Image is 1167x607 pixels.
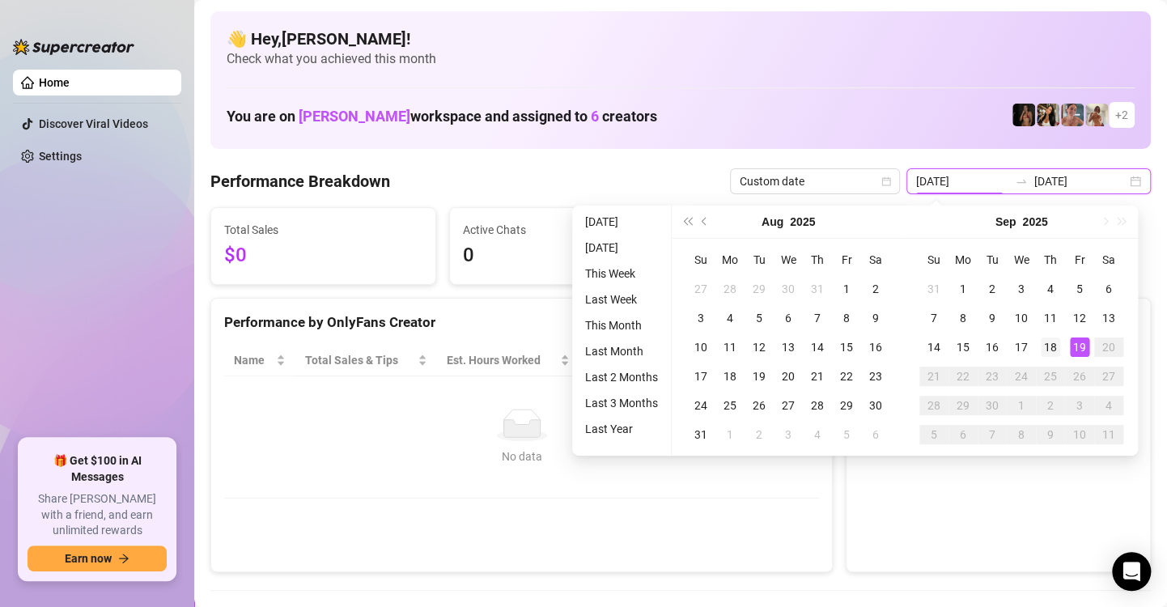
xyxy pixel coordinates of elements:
[1099,367,1118,386] div: 27
[579,212,664,231] li: [DATE]
[861,245,890,274] th: Sa
[978,420,1007,449] td: 2025-10-07
[715,245,745,274] th: Mo
[749,279,769,299] div: 29
[982,337,1002,357] div: 16
[691,279,711,299] div: 27
[762,206,783,238] button: Choose a month
[1012,396,1031,415] div: 1
[1115,106,1128,124] span: + 2
[978,391,1007,420] td: 2025-09-30
[1036,391,1065,420] td: 2025-10-02
[779,337,798,357] div: 13
[866,337,885,357] div: 16
[749,337,769,357] div: 12
[1065,420,1094,449] td: 2025-10-10
[866,425,885,444] div: 6
[1007,303,1036,333] td: 2025-09-10
[1112,552,1151,591] div: Open Intercom Messenger
[808,425,827,444] div: 4
[715,362,745,391] td: 2025-08-18
[774,274,803,303] td: 2025-07-30
[579,393,664,413] li: Last 3 Months
[1034,172,1127,190] input: End date
[240,448,803,465] div: No data
[579,367,664,387] li: Last 2 Months
[982,279,1002,299] div: 2
[790,206,815,238] button: Choose a year
[1036,303,1065,333] td: 2025-09-11
[1094,274,1123,303] td: 2025-09-06
[774,333,803,362] td: 2025-08-13
[924,308,944,328] div: 7
[803,303,832,333] td: 2025-08-07
[832,333,861,362] td: 2025-08-15
[808,396,827,415] div: 28
[696,206,714,238] button: Previous month (PageUp)
[837,425,856,444] div: 5
[1094,245,1123,274] th: Sa
[1012,425,1031,444] div: 8
[1022,206,1047,238] button: Choose a year
[224,312,819,333] div: Performance by OnlyFans Creator
[720,367,740,386] div: 18
[948,274,978,303] td: 2025-09-01
[691,337,711,357] div: 10
[1070,425,1089,444] div: 10
[305,351,414,369] span: Total Sales & Tips
[832,391,861,420] td: 2025-08-29
[1099,396,1118,415] div: 4
[948,391,978,420] td: 2025-09-29
[579,419,664,439] li: Last Year
[866,279,885,299] div: 2
[866,308,885,328] div: 9
[982,425,1002,444] div: 7
[978,303,1007,333] td: 2025-09-09
[919,303,948,333] td: 2025-09-07
[224,240,422,271] span: $0
[1041,396,1060,415] div: 2
[779,308,798,328] div: 6
[1012,308,1031,328] div: 10
[808,279,827,299] div: 31
[1041,367,1060,386] div: 25
[1007,362,1036,391] td: 2025-09-24
[1041,308,1060,328] div: 11
[919,420,948,449] td: 2025-10-05
[881,176,891,186] span: calendar
[1099,308,1118,328] div: 13
[861,333,890,362] td: 2025-08-16
[978,245,1007,274] th: Tu
[953,367,973,386] div: 22
[924,396,944,415] div: 28
[919,391,948,420] td: 2025-09-28
[832,362,861,391] td: 2025-08-22
[1012,337,1031,357] div: 17
[686,420,715,449] td: 2025-08-31
[1036,245,1065,274] th: Th
[779,367,798,386] div: 20
[1061,104,1084,126] img: YL
[691,308,711,328] div: 3
[953,337,973,357] div: 15
[749,367,769,386] div: 19
[227,50,1135,68] span: Check what you achieved this month
[715,333,745,362] td: 2025-08-11
[1041,425,1060,444] div: 9
[1036,362,1065,391] td: 2025-09-25
[1036,274,1065,303] td: 2025-09-04
[808,308,827,328] div: 7
[924,425,944,444] div: 5
[691,367,711,386] div: 17
[463,221,661,239] span: Active Chats
[686,391,715,420] td: 2025-08-24
[686,274,715,303] td: 2025-07-27
[28,453,167,485] span: 🎁 Get $100 in AI Messages
[295,345,437,376] th: Total Sales & Tips
[745,362,774,391] td: 2025-08-19
[1007,245,1036,274] th: We
[948,420,978,449] td: 2025-10-06
[745,333,774,362] td: 2025-08-12
[1036,333,1065,362] td: 2025-09-18
[749,308,769,328] div: 5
